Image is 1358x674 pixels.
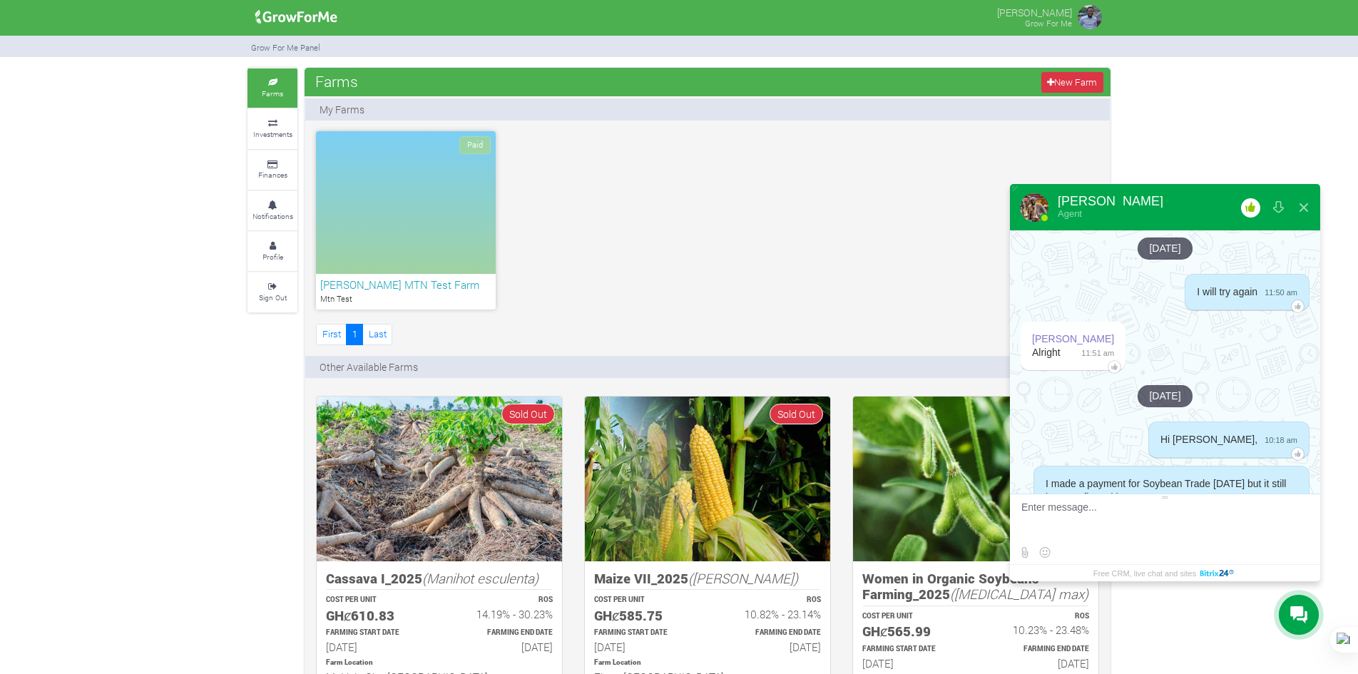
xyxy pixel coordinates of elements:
img: growforme image [250,3,342,31]
p: Mtn Test [320,293,491,305]
p: ROS [720,595,821,606]
h5: GHȼ585.75 [594,608,695,624]
p: Location of Farm [594,658,821,668]
p: [PERSON_NAME] [997,3,1072,20]
small: Investments [253,129,292,139]
span: 11:50 am [1257,285,1297,299]
p: Estimated Farming End Date [452,628,553,638]
small: Profile [262,252,283,262]
span: I will try again [1197,286,1257,297]
h6: [DATE] [326,640,427,653]
p: ROS [452,595,553,606]
p: Other Available Farms [320,359,418,374]
span: Alright [1032,347,1061,358]
i: (Manihot esculenta) [422,569,538,587]
button: Select emoticon [1036,543,1053,561]
span: Hi [PERSON_NAME], [1160,434,1257,445]
button: Close widget [1291,190,1317,225]
span: Sold Out [770,404,823,424]
img: growforme image [585,397,830,561]
a: Investments [247,109,297,148]
p: COST PER UNIT [862,611,963,622]
span: Paid [459,136,491,154]
h5: GHȼ610.83 [326,608,427,624]
h6: [DATE] [720,640,821,653]
h6: [DATE] [862,657,963,670]
div: Agent [1058,208,1163,220]
a: Profile [247,232,297,271]
h6: [DATE] [452,640,553,653]
a: Sign Out [247,272,297,312]
small: Notifications [252,211,293,221]
p: My Farms [320,102,364,117]
a: New Farm [1041,72,1103,93]
span: Sold Out [501,404,555,424]
a: Finances [247,150,297,190]
a: First [316,324,347,344]
small: Grow For Me Panel [251,42,320,53]
span: 10:18 am [1257,433,1297,446]
img: growforme image [853,397,1098,561]
div: [PERSON_NAME] [1032,332,1114,346]
small: Grow For Me [1025,18,1072,29]
h6: [PERSON_NAME] MTN Test Farm [320,278,491,291]
h5: Maize VII_2025 [594,571,821,587]
div: [DATE] [1138,385,1192,407]
h5: GHȼ565.99 [862,623,963,640]
h6: 10.82% - 23.14% [720,608,821,621]
p: Estimated Farming End Date [989,644,1089,655]
a: Farms [247,68,297,108]
a: Last [362,324,392,344]
p: COST PER UNIT [326,595,427,606]
p: Estimated Farming Start Date [862,644,963,655]
h6: 14.19% - 30.23% [452,608,553,621]
p: Estimated Farming Start Date [594,628,695,638]
span: 11:51 am [1074,346,1114,359]
p: COST PER UNIT [594,595,695,606]
button: Rate our service [1237,190,1263,225]
span: I made a payment for Soybean Trade [DATE] but it still hasn't reflected in my account. [1046,478,1286,503]
a: 1 [346,324,363,344]
i: ([PERSON_NAME]) [688,569,798,587]
p: Location of Farm [326,658,553,668]
img: growforme image [1076,3,1104,31]
h5: Women in Organic Soybeans Farming_2025 [862,571,1089,603]
a: Free CRM, live chat and sites [1093,565,1237,581]
small: Farms [262,88,283,98]
img: growforme image [317,397,562,561]
p: Estimated Farming End Date [720,628,821,638]
small: Finances [258,170,287,180]
h5: Cassava I_2025 [326,571,553,587]
small: Sign Out [259,292,287,302]
div: [PERSON_NAME] [1058,195,1163,208]
button: Download conversation history [1265,190,1291,225]
label: Send file [1016,543,1033,561]
h6: 10.23% - 23.48% [989,623,1089,636]
p: Estimated Farming Start Date [326,628,427,638]
h6: [DATE] [594,640,695,653]
a: Paid [PERSON_NAME] MTN Test Farm Mtn Test [316,131,496,310]
span: Farms [312,67,362,96]
span: Free CRM, live chat and sites [1093,565,1196,581]
p: ROS [989,611,1089,622]
h6: [DATE] [989,657,1089,670]
a: Notifications [247,191,297,230]
span: 10:19 am [1257,491,1297,504]
i: ([MEDICAL_DATA] max) [950,585,1088,603]
nav: Page Navigation [316,324,392,344]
